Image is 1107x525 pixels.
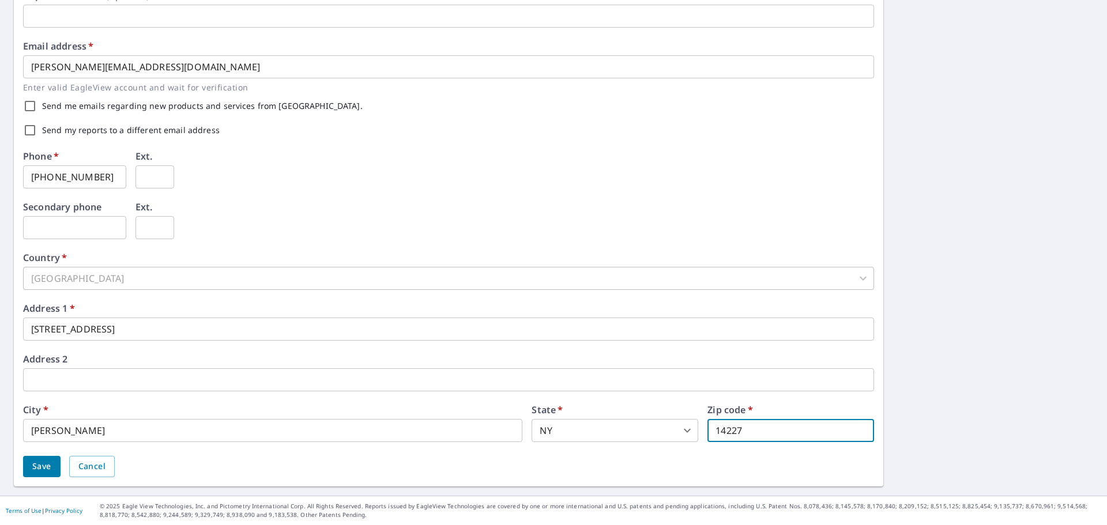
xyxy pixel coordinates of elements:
[23,354,67,364] label: Address 2
[707,405,753,414] label: Zip code
[42,126,220,134] label: Send my reports to a different email address
[23,304,75,313] label: Address 1
[23,253,67,262] label: Country
[135,152,153,161] label: Ext.
[6,507,82,514] p: |
[23,267,874,290] div: [GEOGRAPHIC_DATA]
[23,456,61,477] button: Save
[23,152,59,161] label: Phone
[135,202,153,211] label: Ext.
[532,419,698,442] div: NY
[23,202,101,211] label: Secondary phone
[23,81,866,94] p: Enter valid EagleView account and wait for verification
[100,502,1101,519] p: © 2025 Eagle View Technologies, Inc. and Pictometry International Corp. All Rights Reserved. Repo...
[6,507,42,515] a: Terms of Use
[69,456,115,477] button: Cancel
[32,459,51,474] span: Save
[78,459,106,474] span: Cancel
[532,405,563,414] label: State
[23,41,93,51] label: Email address
[42,102,363,110] label: Send me emails regarding new products and services from [GEOGRAPHIC_DATA].
[23,405,48,414] label: City
[45,507,82,515] a: Privacy Policy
